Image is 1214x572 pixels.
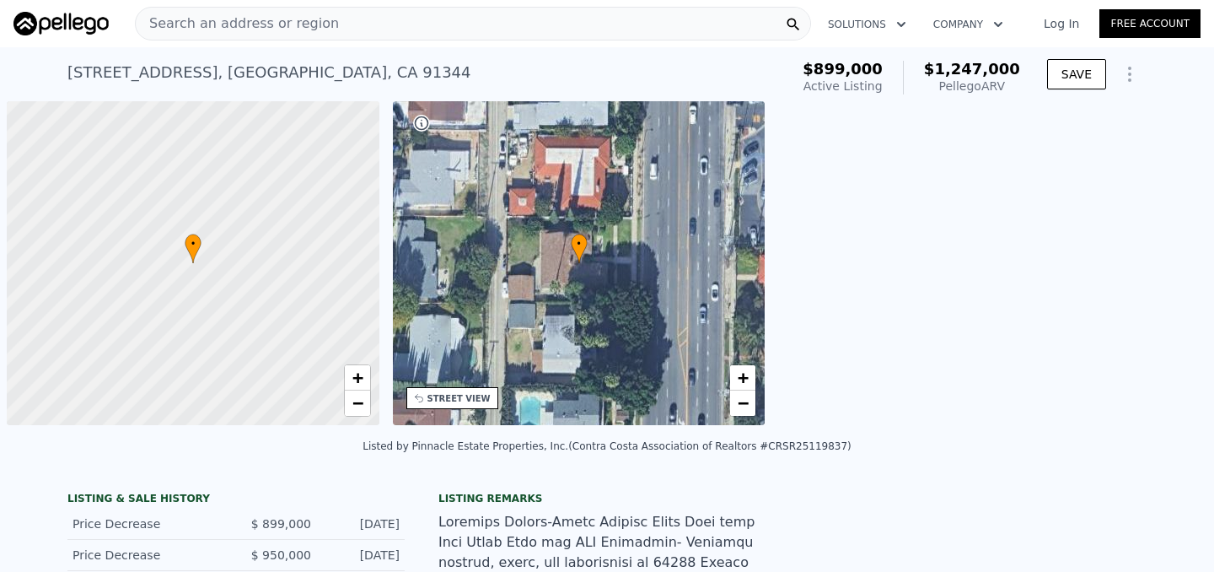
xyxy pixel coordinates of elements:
span: Search an address or region [136,13,339,34]
div: [DATE] [325,547,400,564]
span: $1,247,000 [924,60,1020,78]
span: • [185,236,201,251]
a: Zoom in [730,365,755,391]
div: • [571,234,588,263]
div: Listing remarks [438,492,776,505]
span: • [571,236,588,251]
button: Company [920,9,1017,40]
div: STREET VIEW [427,392,491,405]
div: • [185,234,201,263]
span: Active Listing [803,79,883,93]
img: Pellego [13,12,109,35]
span: − [738,392,749,413]
span: + [352,367,363,388]
div: LISTING & SALE HISTORY [67,492,405,509]
button: Show Options [1113,57,1147,91]
span: − [352,392,363,413]
div: Price Decrease [73,547,223,564]
span: $899,000 [803,60,883,78]
button: Solutions [814,9,920,40]
a: Zoom in [345,365,370,391]
a: Log In [1023,15,1099,32]
span: + [738,367,749,388]
div: Listed by Pinnacle Estate Properties, Inc. (Contra Costa Association of Realtors #CRSR25119837) [363,440,851,452]
a: Free Account [1099,9,1201,38]
span: $ 899,000 [251,517,311,531]
div: [STREET_ADDRESS] , [GEOGRAPHIC_DATA] , CA 91344 [67,61,471,84]
div: Pellego ARV [924,78,1020,94]
a: Zoom out [345,391,370,416]
div: [DATE] [325,515,400,532]
button: SAVE [1047,59,1106,89]
span: $ 950,000 [251,548,311,562]
a: Zoom out [730,391,755,416]
div: Price Decrease [73,515,223,532]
